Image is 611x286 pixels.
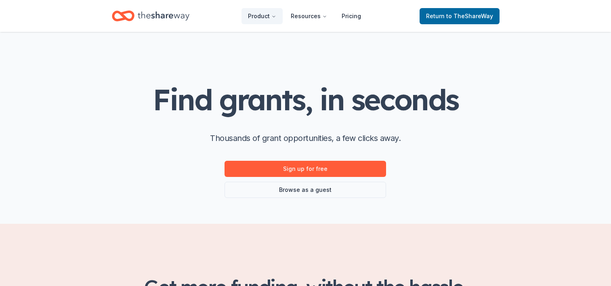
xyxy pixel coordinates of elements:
[420,8,500,24] a: Returnto TheShareWay
[446,13,493,19] span: to TheShareWay
[426,11,493,21] span: Return
[335,8,367,24] a: Pricing
[241,8,283,24] button: Product
[112,6,189,25] a: Home
[225,182,386,198] a: Browse as a guest
[210,132,401,145] p: Thousands of grant opportunities, a few clicks away.
[225,161,386,177] a: Sign up for free
[241,6,367,25] nav: Main
[153,84,458,116] h1: Find grants, in seconds
[284,8,334,24] button: Resources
